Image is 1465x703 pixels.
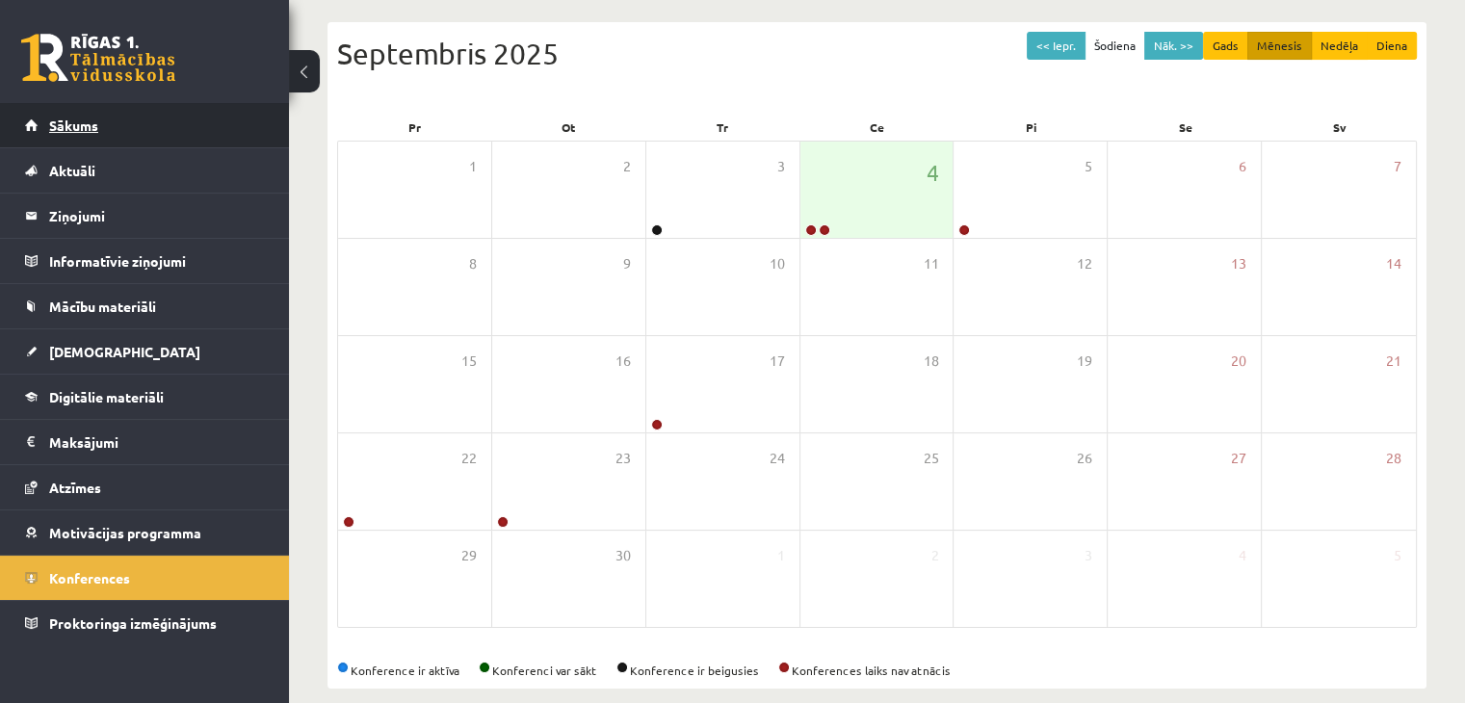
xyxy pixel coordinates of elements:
[25,284,265,328] a: Mācību materiāli
[615,351,631,372] span: 16
[25,510,265,555] a: Motivācijas programma
[1239,156,1246,177] span: 6
[461,545,477,566] span: 29
[1311,32,1368,60] button: Nedēļa
[337,32,1417,75] div: Septembris 2025
[461,351,477,372] span: 15
[770,253,785,274] span: 10
[1386,448,1401,469] span: 28
[777,545,785,566] span: 1
[955,114,1109,141] div: Pi
[21,34,175,82] a: Rīgas 1. Tālmācības vidusskola
[799,114,954,141] div: Ce
[25,148,265,193] a: Aktuāli
[1394,545,1401,566] span: 5
[49,479,101,496] span: Atzīmes
[923,351,938,372] span: 18
[25,194,265,238] a: Ziņojumi
[25,420,265,464] a: Maksājumi
[1077,253,1092,274] span: 12
[623,156,631,177] span: 2
[25,103,265,147] a: Sākums
[1027,32,1086,60] button: << Iepr.
[1077,448,1092,469] span: 26
[25,556,265,600] a: Konferences
[337,114,491,141] div: Pr
[1231,351,1246,372] span: 20
[25,465,265,509] a: Atzīmes
[770,351,785,372] span: 17
[777,156,785,177] span: 3
[1077,351,1092,372] span: 19
[1109,114,1263,141] div: Se
[645,114,799,141] div: Tr
[1386,351,1401,372] span: 21
[930,545,938,566] span: 2
[49,117,98,134] span: Sākums
[25,601,265,645] a: Proktoringa izmēģinājums
[1231,253,1246,274] span: 13
[1263,114,1417,141] div: Sv
[623,253,631,274] span: 9
[926,156,938,189] span: 4
[49,569,130,586] span: Konferences
[49,420,265,464] legend: Maksājumi
[923,253,938,274] span: 11
[469,156,477,177] span: 1
[1367,32,1417,60] button: Diena
[337,662,1417,679] div: Konference ir aktīva Konferenci var sākt Konference ir beigusies Konferences laiks nav atnācis
[1247,32,1312,60] button: Mēnesis
[1394,156,1401,177] span: 7
[461,448,477,469] span: 22
[615,448,631,469] span: 23
[25,375,265,419] a: Digitālie materiāli
[49,239,265,283] legend: Informatīvie ziņojumi
[1085,156,1092,177] span: 5
[1085,545,1092,566] span: 3
[1231,448,1246,469] span: 27
[49,388,164,405] span: Digitālie materiāli
[1144,32,1203,60] button: Nāk. >>
[469,253,477,274] span: 8
[49,614,217,632] span: Proktoringa izmēģinājums
[49,162,95,179] span: Aktuāli
[491,114,645,141] div: Ot
[1203,32,1248,60] button: Gads
[615,545,631,566] span: 30
[1239,545,1246,566] span: 4
[25,239,265,283] a: Informatīvie ziņojumi
[923,448,938,469] span: 25
[25,329,265,374] a: [DEMOGRAPHIC_DATA]
[770,448,785,469] span: 24
[1085,32,1145,60] button: Šodiena
[49,343,200,360] span: [DEMOGRAPHIC_DATA]
[49,298,156,315] span: Mācību materiāli
[49,194,265,238] legend: Ziņojumi
[1386,253,1401,274] span: 14
[49,524,201,541] span: Motivācijas programma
